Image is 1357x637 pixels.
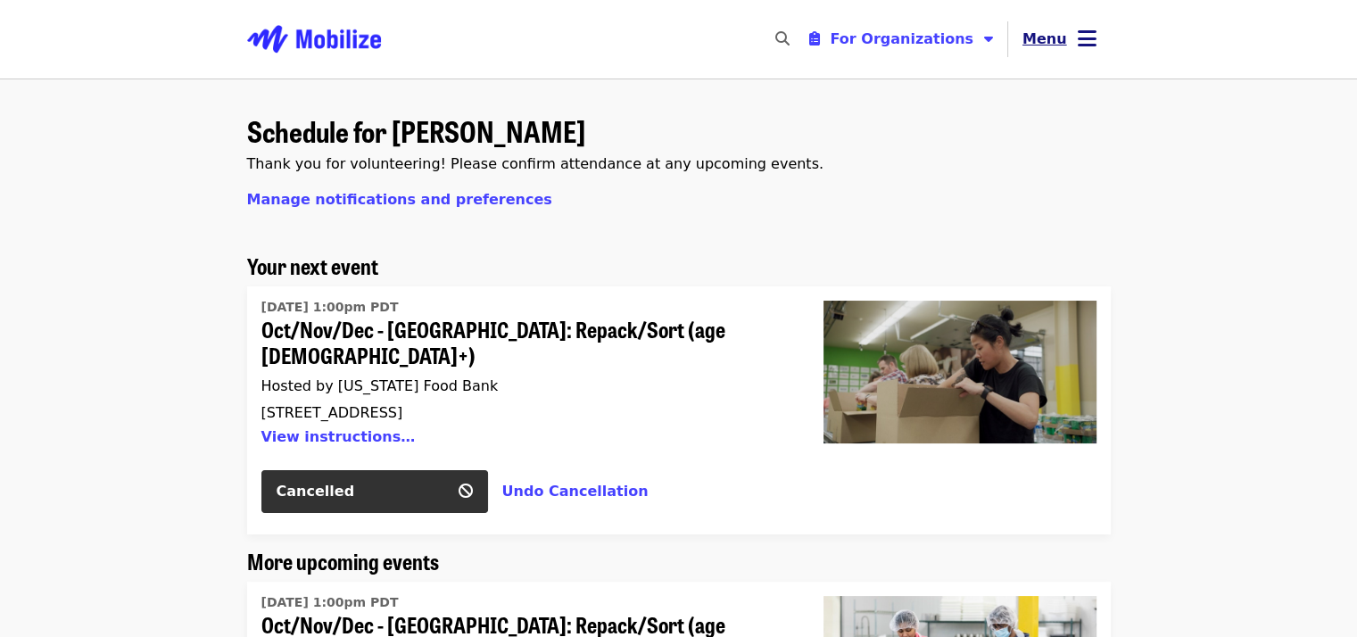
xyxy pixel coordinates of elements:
time: [DATE] 1:00pm PDT [261,298,399,317]
button: View instructions… [261,428,416,445]
button: Toggle organizer menu [794,21,1007,57]
i: search icon [774,30,789,47]
span: Hosted by [US_STATE] Food Bank [261,377,499,394]
button: Cancelled [261,470,488,513]
a: Oct/Nov/Dec - Portland: Repack/Sort (age 8+) [809,286,1111,534]
span: Cancelled [277,483,355,500]
img: Oct/Nov/Dec - Portland: Repack/Sort (age 8+) [823,301,1096,443]
span: Schedule for [PERSON_NAME] [247,110,585,152]
i: bars icon [1078,26,1096,52]
span: For Organizations [830,30,973,47]
i: ban icon [459,483,473,500]
span: Your next event [247,250,378,281]
i: clipboard-list icon [808,30,819,47]
span: More upcoming events [247,545,439,576]
a: Manage notifications and preferences [247,191,552,208]
span: Menu [1022,30,1067,47]
time: [DATE] 1:00pm PDT [261,593,399,612]
button: Toggle account menu [1008,18,1111,61]
a: Oct/Nov/Dec - Portland: Repack/Sort (age 8+) [261,294,781,456]
span: Thank you for volunteering! Please confirm attendance at any upcoming events. [247,155,823,172]
i: caret-down icon [984,30,993,47]
span: Oct/Nov/Dec - [GEOGRAPHIC_DATA]: Repack/Sort (age [DEMOGRAPHIC_DATA]+) [261,317,781,368]
img: Mobilize - Home [247,11,381,68]
button: Undo Cancellation [502,481,649,502]
div: [STREET_ADDRESS] [261,404,781,421]
input: Search [799,18,814,61]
